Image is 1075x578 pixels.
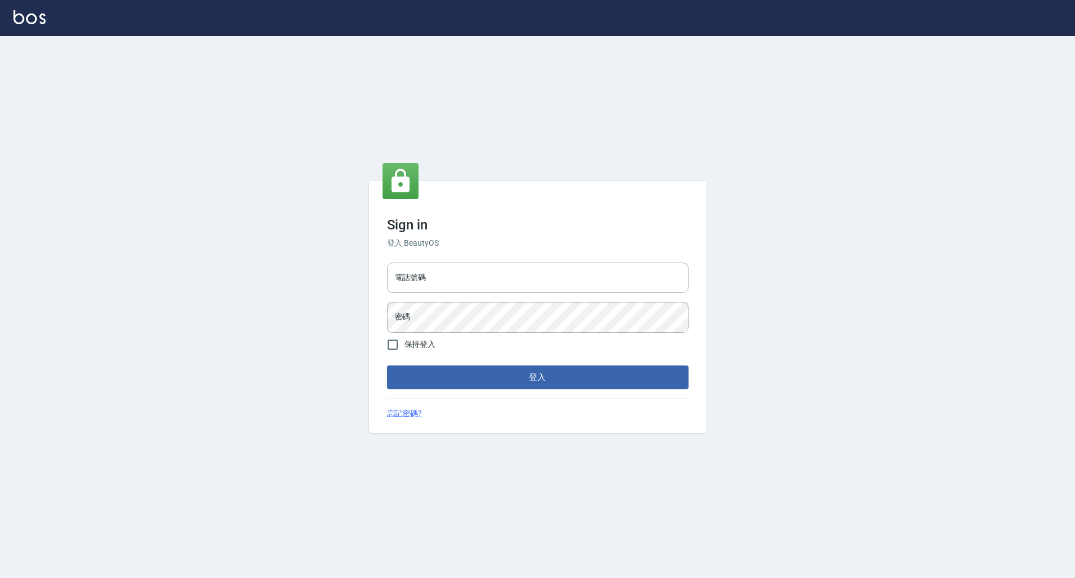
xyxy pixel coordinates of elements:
[387,408,422,419] a: 忘記密碼?
[387,365,689,389] button: 登入
[387,237,689,249] h6: 登入 BeautyOS
[404,338,436,350] span: 保持登入
[14,10,46,24] img: Logo
[387,217,689,233] h3: Sign in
